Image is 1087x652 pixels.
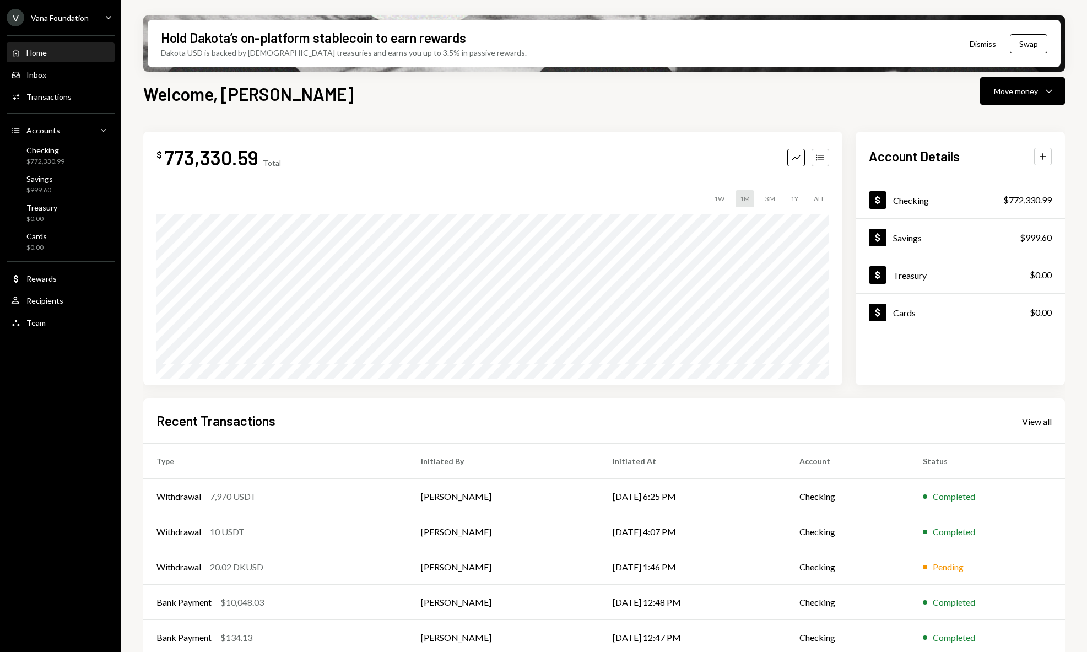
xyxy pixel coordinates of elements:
div: Checking [26,146,64,155]
a: Transactions [7,87,115,106]
div: $ [156,149,162,160]
div: Completed [933,631,975,644]
div: Treasury [893,270,927,281]
div: V [7,9,24,26]
div: Rewards [26,274,57,283]
div: 1W [710,190,729,207]
div: Hold Dakota’s on-platform stablecoin to earn rewards [161,29,466,47]
td: [PERSON_NAME] [408,479,599,514]
div: Bank Payment [156,631,212,644]
th: Initiated At [599,444,787,479]
a: Checking$772,330.99 [7,142,115,169]
a: Accounts [7,120,115,140]
div: $0.00 [1030,306,1052,319]
div: View all [1022,416,1052,427]
div: Completed [933,525,975,538]
div: Pending [933,561,964,574]
th: Initiated By [408,444,599,479]
button: Swap [1010,34,1047,53]
button: Move money [980,77,1065,105]
div: Inbox [26,70,46,79]
div: 3M [761,190,780,207]
div: $0.00 [26,243,47,252]
div: Transactions [26,92,72,101]
th: Type [143,444,408,479]
div: Checking [893,195,929,206]
div: Withdrawal [156,525,201,538]
a: Home [7,42,115,62]
div: 1M [736,190,754,207]
td: Checking [786,514,909,549]
div: Team [26,318,46,327]
div: Bank Payment [156,596,212,609]
div: Accounts [26,126,60,135]
a: Savings$999.60 [7,171,115,197]
h2: Recent Transactions [156,412,275,430]
a: Treasury$0.00 [856,256,1065,293]
a: Team [7,312,115,332]
div: Total [263,158,281,168]
td: [DATE] 12:48 PM [599,585,787,620]
div: $134.13 [220,631,252,644]
td: [PERSON_NAME] [408,514,599,549]
div: Home [26,48,47,57]
div: Treasury [26,203,57,212]
div: $0.00 [26,214,57,224]
a: Recipients [7,290,115,310]
div: $999.60 [1020,231,1052,244]
div: $772,330.99 [26,157,64,166]
a: Cards$0.00 [856,294,1065,331]
a: Savings$999.60 [856,219,1065,256]
div: Completed [933,596,975,609]
div: Cards [893,308,916,318]
div: 10 USDT [210,525,245,538]
div: 7,970 USDT [210,490,256,503]
td: Checking [786,585,909,620]
div: 1Y [786,190,803,207]
div: $999.60 [26,186,53,195]
div: Completed [933,490,975,503]
div: 773,330.59 [164,145,258,170]
div: Withdrawal [156,561,201,574]
button: Dismiss [956,31,1010,57]
td: [PERSON_NAME] [408,549,599,585]
div: Withdrawal [156,490,201,503]
a: Treasury$0.00 [7,200,115,226]
h1: Welcome, [PERSON_NAME] [143,83,354,105]
a: View all [1022,415,1052,427]
a: Rewards [7,268,115,288]
td: Checking [786,479,909,514]
a: Cards$0.00 [7,228,115,255]
td: [PERSON_NAME] [408,585,599,620]
td: [DATE] 4:07 PM [599,514,787,549]
div: Move money [994,85,1038,97]
th: Status [910,444,1065,479]
div: $10,048.03 [220,596,264,609]
h2: Account Details [869,147,960,165]
div: Vana Foundation [31,13,89,23]
div: Dakota USD is backed by [DEMOGRAPHIC_DATA] treasuries and earns you up to 3.5% in passive rewards. [161,47,527,58]
a: Inbox [7,64,115,84]
div: 20.02 DKUSD [210,561,263,574]
a: Checking$772,330.99 [856,181,1065,218]
th: Account [786,444,909,479]
div: $772,330.99 [1003,193,1052,207]
div: Cards [26,231,47,241]
td: [DATE] 1:46 PM [599,549,787,585]
div: ALL [809,190,829,207]
td: [DATE] 6:25 PM [599,479,787,514]
td: Checking [786,549,909,585]
div: Recipients [26,296,63,305]
div: Savings [26,174,53,184]
div: Savings [893,233,922,243]
div: $0.00 [1030,268,1052,282]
